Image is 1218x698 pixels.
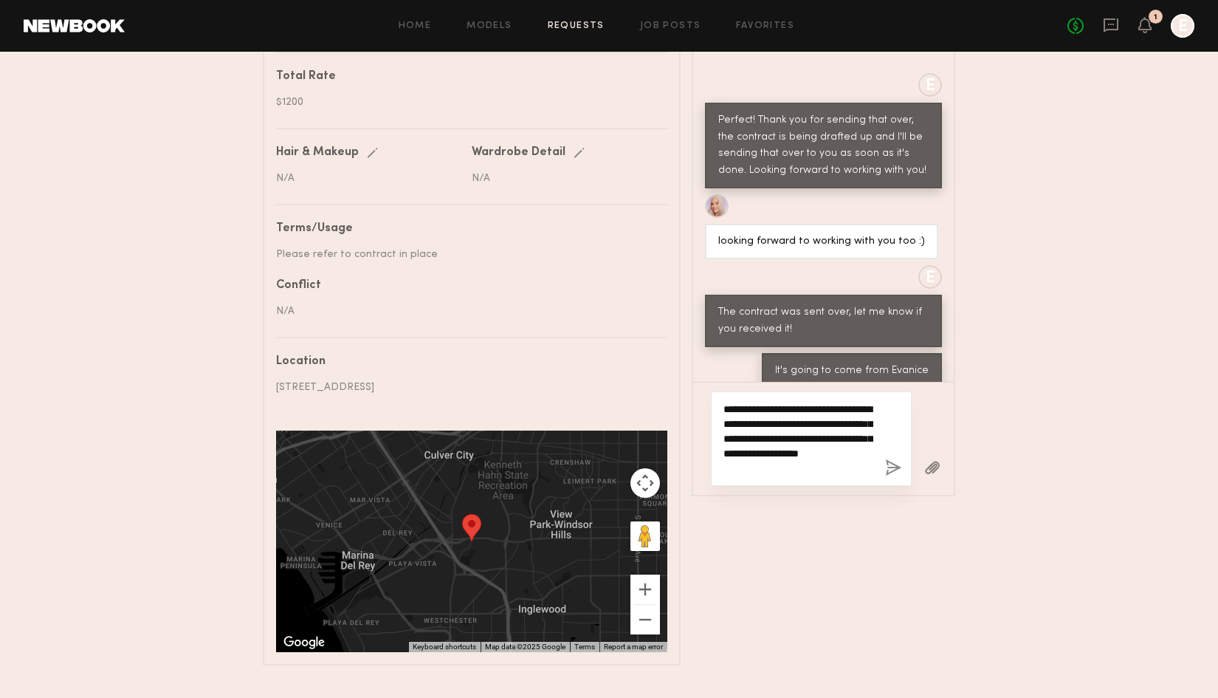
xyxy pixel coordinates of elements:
button: Map camera controls [630,468,660,498]
div: The contract was sent over, let me know if you received it! [718,304,929,338]
div: looking forward to working with you too :) [718,233,925,250]
a: Terms [574,643,595,651]
div: $1200 [276,95,656,110]
div: Location [276,356,656,368]
button: Drag Pegman onto the map to open Street View [630,521,660,551]
div: N/A [472,171,656,186]
div: 1 [1154,13,1157,21]
div: It's going to come from Evanice [775,363,929,380]
a: Models [467,21,512,31]
div: Terms/Usage [276,223,656,235]
div: [STREET_ADDRESS] [276,380,656,395]
a: Requests [548,21,605,31]
span: Map data ©2025 Google [485,643,565,651]
div: Hair & Makeup [276,147,359,159]
div: Total Rate [276,71,656,83]
img: Google [280,633,328,652]
div: N/A [276,304,656,319]
div: N/A [276,171,461,186]
a: Job Posts [640,21,701,31]
div: Conflict [276,280,656,292]
div: Perfect! Thank you for sending that over, the contract is being drafted up and I'll be sending th... [718,112,929,180]
a: Report a map error [604,643,663,651]
button: Zoom out [630,605,660,634]
a: Favorites [736,21,794,31]
a: E [1171,14,1194,38]
div: Please refer to contract in place [276,247,656,262]
a: Open this area in Google Maps (opens a new window) [280,633,328,652]
button: Keyboard shortcuts [413,642,476,652]
a: Home [399,21,432,31]
div: Wardrobe Detail [472,147,565,159]
button: Zoom in [630,575,660,604]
